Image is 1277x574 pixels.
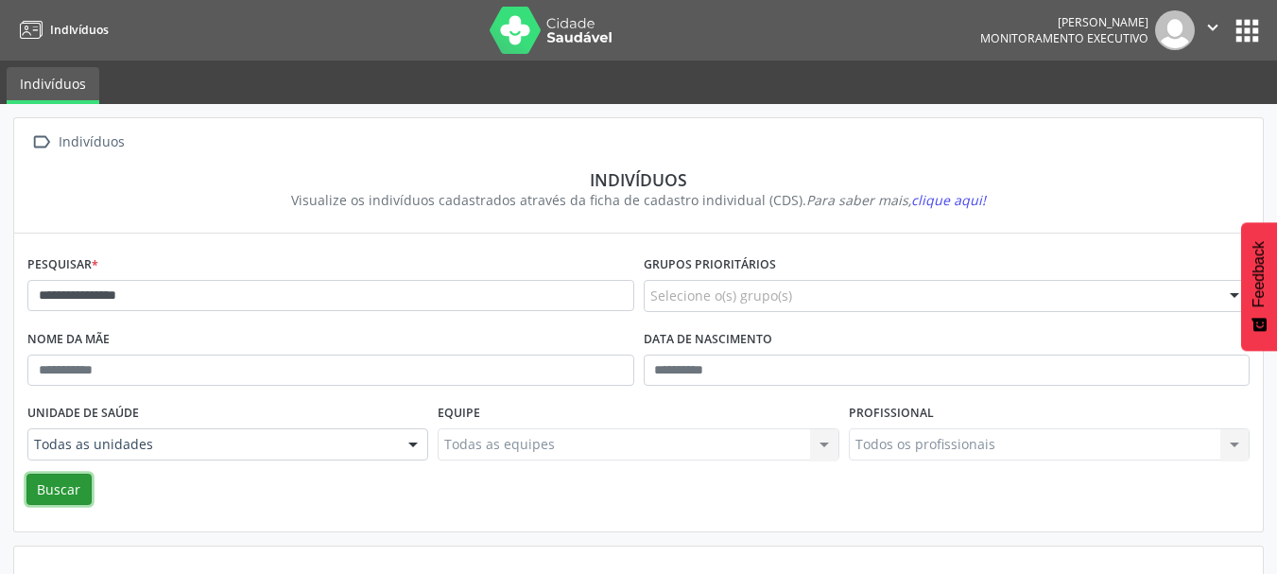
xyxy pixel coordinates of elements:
i:  [1202,17,1223,38]
i: Para saber mais, [806,191,986,209]
button:  [1195,10,1231,50]
a: Indivíduos [13,14,109,45]
span: Feedback [1251,241,1268,307]
button: Feedback - Mostrar pesquisa [1241,222,1277,351]
label: Pesquisar [27,251,98,280]
img: img [1155,10,1195,50]
i:  [27,129,55,156]
div: Visualize os indivíduos cadastrados através da ficha de cadastro individual (CDS). [41,190,1236,210]
span: Todas as unidades [34,435,389,454]
div: [PERSON_NAME] [980,14,1148,30]
button: apps [1231,14,1264,47]
span: clique aqui! [911,191,986,209]
label: Nome da mãe [27,325,110,355]
div: Indivíduos [55,129,128,156]
span: Selecione o(s) grupo(s) [650,286,792,305]
label: Grupos prioritários [644,251,776,280]
a: Indivíduos [7,67,99,104]
div: Indivíduos [41,169,1236,190]
span: Indivíduos [50,22,109,38]
label: Unidade de saúde [27,399,139,428]
button: Buscar [26,474,92,506]
span: Monitoramento Executivo [980,30,1148,46]
a:  Indivíduos [27,129,128,156]
label: Equipe [438,399,480,428]
label: Profissional [849,399,934,428]
label: Data de nascimento [644,325,772,355]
